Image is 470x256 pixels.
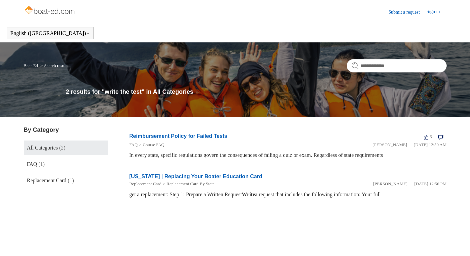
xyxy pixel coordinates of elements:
a: Course FAQ [143,142,164,147]
a: Boat-Ed [24,63,38,68]
span: FAQ [27,161,37,167]
li: Replacement Card [129,181,161,187]
a: Reimbursement Policy for Failed Tests [129,133,227,139]
em: Write [242,192,255,197]
a: Replacement Card (1) [24,173,108,188]
input: Search [347,59,447,72]
h1: 2 results for "write the test" in All Categories [66,87,446,96]
a: Replacement Card [129,181,161,186]
a: Sign in [426,8,446,16]
li: FAQ [129,142,138,148]
li: Replacement Card By State [161,181,214,187]
span: Replacement Card [27,178,67,183]
span: All Categories [27,145,58,151]
span: (1) [38,161,45,167]
span: -5 [424,134,432,139]
a: Submit a request [388,9,426,16]
a: Replacement Card By State [166,181,214,186]
a: FAQ (1) [24,157,108,172]
time: 03/16/2022, 00:50 [414,142,446,147]
li: Course FAQ [138,142,164,148]
span: (1) [68,178,74,183]
li: [PERSON_NAME] [373,181,407,187]
div: In every state, specific regulations govern the consequences of failing a quiz or exam. Regardles... [129,151,447,159]
li: Boat-Ed [24,63,39,68]
div: get a replacement: Step 1: Prepare a Written Request a request that includes the following inform... [129,191,447,199]
li: [PERSON_NAME] [373,142,407,148]
span: 1 [438,134,445,139]
time: 05/21/2024, 12:56 [414,181,447,186]
a: FAQ [129,142,138,147]
img: Boat-Ed Help Center home page [24,4,77,17]
button: English ([GEOGRAPHIC_DATA]) [10,30,90,36]
li: Search results [39,63,68,68]
h3: By Category [24,125,108,135]
span: (2) [59,145,65,151]
a: [US_STATE] | Replacing Your Boater Education Card [129,174,262,179]
a: All Categories (2) [24,141,108,155]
